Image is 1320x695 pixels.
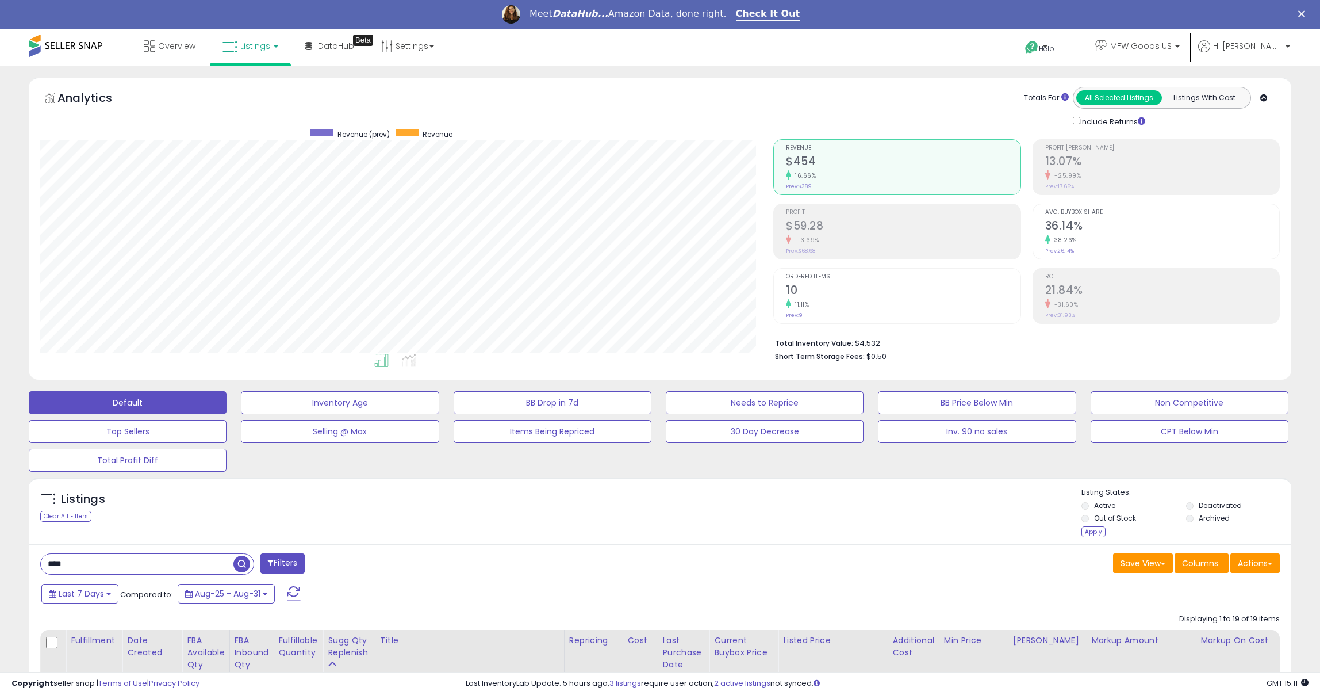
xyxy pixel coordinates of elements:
small: 38.26% [1050,236,1077,245]
a: Listings [214,29,287,63]
th: The percentage added to the cost of goods (COGS) that forms the calculator for Min & Max prices. [1196,630,1305,688]
h5: Listings [61,491,105,507]
div: FBA inbound Qty [235,635,269,671]
a: Hi [PERSON_NAME] [1198,40,1290,66]
div: Totals For [1024,93,1069,104]
a: Help [1016,32,1077,66]
a: DataHub [297,29,363,63]
div: Additional Cost [892,635,934,659]
a: 3 listings [609,678,641,689]
span: Revenue [786,145,1020,151]
span: Compared to: [120,589,173,600]
button: Total Profit Diff [29,449,227,472]
span: Profit [786,209,1020,216]
button: Filters [260,553,305,574]
span: Help [1039,44,1054,54]
span: $0.50 [866,351,887,362]
div: Apply [1081,526,1106,537]
button: Selling @ Max [241,420,439,443]
span: DataHub [318,40,354,52]
div: Tooltip anchor [353,35,373,46]
button: Aug-25 - Aug-31 [178,584,275,604]
button: 30 Day Decrease [666,420,864,443]
div: Close [1298,10,1310,17]
small: -31.60% [1050,300,1079,309]
button: Last 7 Days [41,584,118,604]
a: Overview [135,29,204,63]
div: Cost [628,635,653,647]
small: Prev: 26.14% [1045,247,1074,254]
i: DataHub... [552,8,608,19]
small: 16.66% [791,171,816,180]
div: Date Created [127,635,177,659]
span: Profit [PERSON_NAME] [1045,145,1279,151]
strong: Copyright [11,678,53,689]
button: Top Sellers [29,420,227,443]
button: BB Drop in 7d [454,391,651,414]
a: Settings [373,29,443,63]
button: Inv. 90 no sales [878,420,1076,443]
div: Sugg Qty Replenish [328,635,370,659]
span: Aug-25 - Aug-31 [195,588,260,599]
b: Short Term Storage Fees: [775,352,865,361]
button: Save View [1113,553,1173,573]
button: Actions [1230,553,1280,573]
div: Include Returns [1064,114,1159,128]
small: -25.99% [1050,171,1081,180]
li: $4,532 [775,335,1271,349]
span: Revenue (prev) [337,129,390,139]
button: Non Competitive [1091,391,1288,414]
span: MFW Goods US [1110,40,1172,52]
button: Items Being Repriced [454,420,651,443]
h2: 10 [786,284,1020,299]
button: Inventory Age [241,391,439,414]
small: -13.69% [791,236,819,245]
span: Overview [158,40,195,52]
h2: $454 [786,155,1020,170]
i: Get Help [1024,40,1039,55]
div: Repricing [569,635,618,647]
a: 2 active listings [714,678,770,689]
h2: 21.84% [1045,284,1279,299]
div: Current Buybox Price [714,635,773,659]
button: CPT Below Min [1091,420,1288,443]
small: Prev: 9 [786,312,803,319]
h5: Analytics [57,90,135,109]
label: Out of Stock [1094,513,1136,523]
span: ROI [1045,274,1279,280]
small: Prev: 31.93% [1045,312,1075,319]
span: Avg. Buybox Share [1045,209,1279,216]
h2: 36.14% [1045,219,1279,235]
div: Fulfillable Quantity [278,635,318,659]
small: Prev: 17.66% [1045,183,1074,190]
div: [PERSON_NAME] [1013,635,1081,647]
span: Last 7 Days [59,588,104,599]
h2: 13.07% [1045,155,1279,170]
button: Columns [1175,553,1229,573]
button: BB Price Below Min [878,391,1076,414]
div: FBA Available Qty [187,635,224,671]
div: Clear All Filters [40,511,91,522]
small: Prev: $68.68 [786,247,815,254]
label: Active [1094,501,1115,510]
div: Title [380,635,559,647]
label: Archived [1199,513,1230,523]
span: Listings [240,40,270,52]
div: Last InventoryLab Update: 5 hours ago, require user action, not synced. [466,678,1309,689]
b: Total Inventory Value: [775,338,853,348]
th: Please note that this number is a calculation based on your required days of coverage and your ve... [323,630,375,688]
button: Needs to Reprice [666,391,864,414]
button: Listings With Cost [1161,90,1247,105]
label: Deactivated [1199,501,1242,510]
div: Fulfillment [71,635,117,647]
a: Check It Out [736,8,800,21]
a: Terms of Use [98,678,147,689]
button: Default [29,391,227,414]
div: Markup Amount [1091,635,1191,647]
div: Listed Price [783,635,882,647]
a: MFW Goods US [1087,29,1188,66]
div: Min Price [944,635,1003,647]
button: All Selected Listings [1076,90,1162,105]
span: Revenue [423,129,452,139]
p: Listing States: [1081,487,1291,498]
